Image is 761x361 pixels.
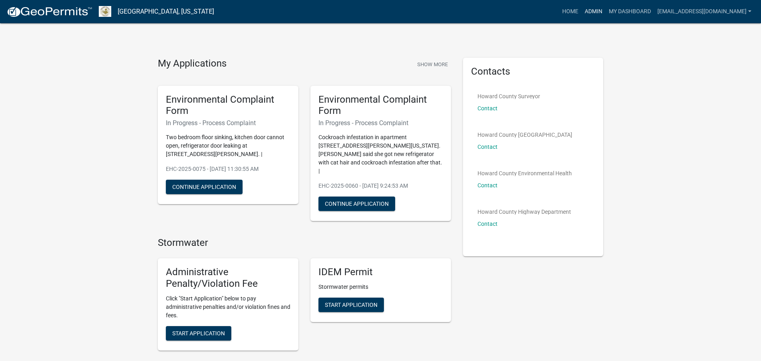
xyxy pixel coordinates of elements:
[166,94,290,117] h5: Environmental Complaint Form
[477,93,540,99] p: Howard County Surveyor
[471,66,596,77] h5: Contacts
[477,182,498,189] a: Contact
[158,58,226,70] h4: My Applications
[166,133,290,158] p: Two bedroom floor sinking, kitchen door cannot open, refrigerator door leaking at [STREET_ADDRESS...
[318,182,443,190] p: EHC-2025-0060 - [DATE] 9:24:53 AM
[477,170,572,176] p: Howard County Environmental Health
[318,94,443,117] h5: Environmental Complaint Form
[166,326,231,341] button: Start Application
[414,58,451,71] button: Show More
[654,4,755,19] a: [EMAIL_ADDRESS][DOMAIN_NAME]
[477,105,498,112] a: Contact
[158,237,451,249] h4: Stormwater
[318,298,384,312] button: Start Application
[325,301,377,308] span: Start Application
[318,266,443,278] h5: IDEM Permit
[318,133,443,175] p: Cockroach infestation in apartment [STREET_ADDRESS][PERSON_NAME][US_STATE]. [PERSON_NAME] said sh...
[118,5,214,18] a: [GEOGRAPHIC_DATA], [US_STATE]
[166,266,290,290] h5: Administrative Penalty/Violation Fee
[166,180,243,194] button: Continue Application
[166,294,290,320] p: Click "Start Application" below to pay administrative penalties and/or violation fines and fees.
[477,144,498,150] a: Contact
[477,132,572,138] p: Howard County [GEOGRAPHIC_DATA]
[559,4,581,19] a: Home
[166,165,290,173] p: EHC-2025-0075 - [DATE] 11:30:55 AM
[166,119,290,127] h6: In Progress - Process Complaint
[172,330,225,336] span: Start Application
[606,4,654,19] a: My Dashboard
[477,221,498,227] a: Contact
[318,283,443,291] p: Stormwater permits
[318,197,395,211] button: Continue Application
[477,209,571,215] p: Howard County Highway Department
[581,4,606,19] a: Admin
[318,119,443,127] h6: In Progress - Process Complaint
[99,6,111,17] img: Howard County, Indiana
